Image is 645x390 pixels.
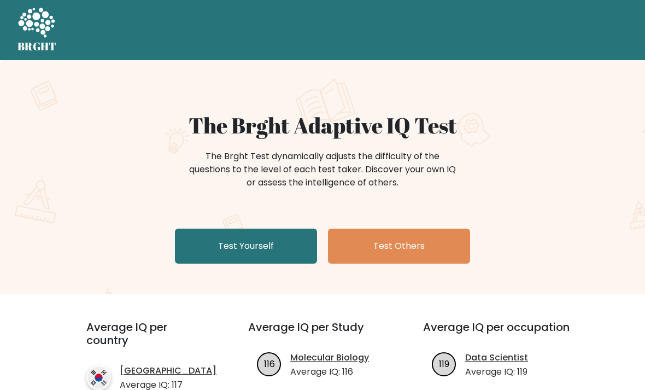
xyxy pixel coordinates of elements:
a: Data Scientist [465,351,528,364]
a: Molecular Biology [290,351,369,364]
h3: Average IQ per country [86,321,209,360]
a: BRGHT [17,4,57,56]
h5: BRGHT [17,40,57,53]
a: Test Yourself [175,229,317,264]
div: The Brght Test dynamically adjusts the difficulty of the questions to the level of each test take... [186,150,459,189]
a: Test Others [328,229,470,264]
text: 119 [439,358,449,370]
h3: Average IQ per Study [248,321,397,347]
a: [GEOGRAPHIC_DATA] [120,364,216,377]
text: 116 [263,358,274,370]
h1: The Brght Adaptive IQ Test [56,113,589,139]
p: Average IQ: 116 [290,365,369,379]
img: country [86,365,111,390]
h3: Average IQ per occupation [423,321,572,347]
p: Average IQ: 119 [465,365,528,379]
